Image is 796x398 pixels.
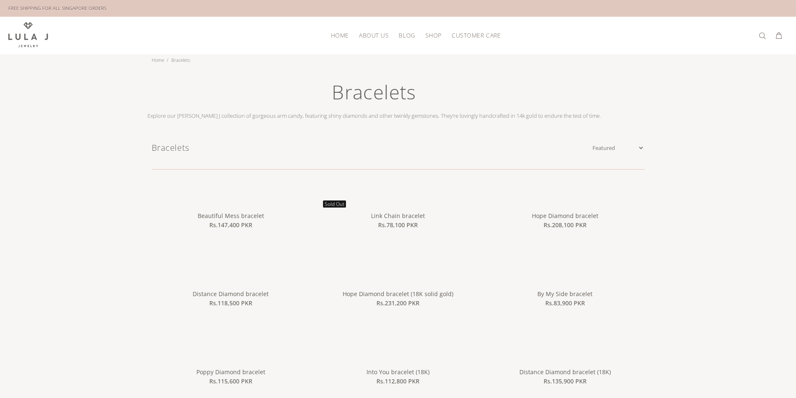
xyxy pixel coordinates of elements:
[318,353,477,360] a: Into You bracelet (18K)
[152,197,310,204] a: Beautiful Mess bracelet
[425,32,442,38] span: Shop
[167,54,193,66] li: Bracelets
[519,368,611,376] a: Distance Diamond bracelet (18K)
[378,221,418,230] span: Rs.78,100 PKR
[399,32,415,38] span: Blog
[323,200,346,208] span: Sold Out
[209,377,252,386] span: Rs.115,600 PKR
[148,79,601,120] div: Explore our [PERSON_NAME] J collection of gorgeous arm candy, featuring shiny diamonds and other ...
[420,29,447,42] a: Shop
[152,142,591,154] h1: Bracelets
[331,32,349,38] span: HOME
[196,368,265,376] a: Poppy Diamond bracelet
[354,29,394,42] a: About Us
[209,221,252,230] span: Rs.147,400 PKR
[544,377,587,386] span: Rs.135,900 PKR
[486,275,644,282] a: By My Side bracelet
[486,197,644,204] a: Hope Diamond bracelet
[376,299,420,308] span: Rs.231,200 PKR
[359,32,389,38] span: About Us
[537,290,593,298] a: By My Side bracelet
[152,57,164,63] a: Home
[486,353,644,360] a: Distance Diamond bracelet (18K)
[394,29,420,42] a: Blog
[532,212,598,220] a: Hope Diamond bracelet
[152,353,310,360] a: Poppy Diamond bracelet
[452,32,501,38] span: Customer Care
[366,368,430,376] a: Into You bracelet (18K)
[326,29,354,42] a: HOME
[148,79,601,112] h1: Bracelets
[318,275,477,282] a: Hope Diamond bracelet (18K solid gold)
[318,197,477,204] a: Link Chain bracelet Sold Out
[544,221,587,230] span: Rs.208,100 PKR
[152,275,310,282] a: Distance Diamond bracelet
[8,4,107,13] div: FREE SHIPPING FOR ALL SINGAPORE ORDERS
[198,212,264,220] a: Beautiful Mess bracelet
[545,299,585,308] span: Rs.83,900 PKR
[371,212,425,220] a: Link Chain bracelet
[193,290,269,298] a: Distance Diamond bracelet
[376,377,420,386] span: Rs.112,800 PKR
[447,29,501,42] a: Customer Care
[343,290,453,298] a: Hope Diamond bracelet (18K solid gold)
[209,299,252,308] span: Rs.118,500 PKR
